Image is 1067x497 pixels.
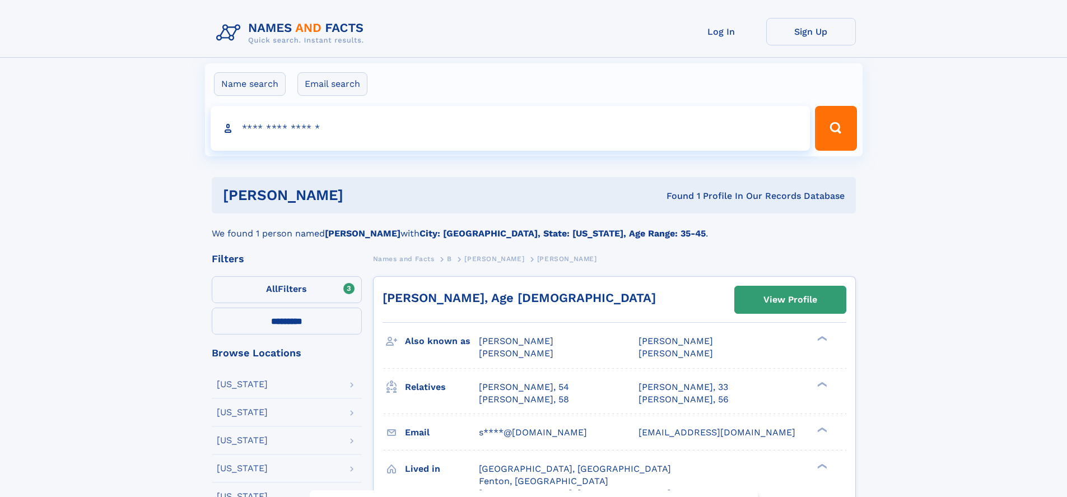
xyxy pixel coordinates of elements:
[677,18,766,45] a: Log In
[405,459,479,479] h3: Lived in
[223,188,505,202] h1: [PERSON_NAME]
[211,106,810,151] input: search input
[325,228,400,239] b: [PERSON_NAME]
[212,348,362,358] div: Browse Locations
[735,286,846,313] a: View Profile
[479,393,569,406] a: [PERSON_NAME], 58
[297,72,367,96] label: Email search
[405,332,479,351] h3: Also known as
[537,255,597,263] span: [PERSON_NAME]
[639,348,713,359] span: [PERSON_NAME]
[639,393,729,406] a: [PERSON_NAME], 56
[479,336,553,346] span: [PERSON_NAME]
[479,463,671,474] span: [GEOGRAPHIC_DATA], [GEOGRAPHIC_DATA]
[373,252,435,266] a: Names and Facts
[217,436,268,445] div: [US_STATE]
[212,213,856,240] div: We found 1 person named with .
[464,252,524,266] a: [PERSON_NAME]
[766,18,856,45] a: Sign Up
[814,462,828,470] div: ❯
[447,255,452,263] span: B
[763,287,817,313] div: View Profile
[447,252,452,266] a: B
[405,378,479,397] h3: Relatives
[639,427,795,438] span: [EMAIL_ADDRESS][DOMAIN_NAME]
[212,254,362,264] div: Filters
[212,18,373,48] img: Logo Names and Facts
[214,72,286,96] label: Name search
[639,381,728,393] a: [PERSON_NAME], 33
[814,335,828,342] div: ❯
[814,426,828,433] div: ❯
[815,106,856,151] button: Search Button
[420,228,706,239] b: City: [GEOGRAPHIC_DATA], State: [US_STATE], Age Range: 35-45
[217,464,268,473] div: [US_STATE]
[217,380,268,389] div: [US_STATE]
[405,423,479,442] h3: Email
[639,336,713,346] span: [PERSON_NAME]
[479,381,569,393] a: [PERSON_NAME], 54
[464,255,524,263] span: [PERSON_NAME]
[814,380,828,388] div: ❯
[505,190,845,202] div: Found 1 Profile In Our Records Database
[383,291,656,305] a: [PERSON_NAME], Age [DEMOGRAPHIC_DATA]
[266,284,278,294] span: All
[479,476,608,486] span: Fenton, [GEOGRAPHIC_DATA]
[217,408,268,417] div: [US_STATE]
[212,276,362,303] label: Filters
[479,348,553,359] span: [PERSON_NAME]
